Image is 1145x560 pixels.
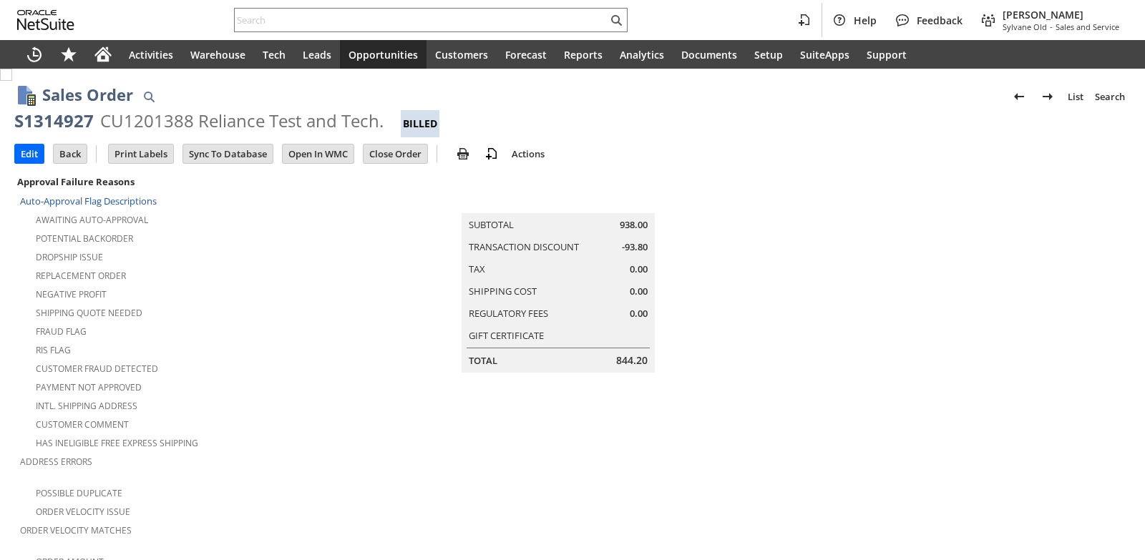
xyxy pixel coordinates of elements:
a: Replacement Order [36,270,126,282]
span: Analytics [620,48,664,62]
a: Setup [746,40,791,69]
a: RIS flag [36,344,71,356]
svg: logo [17,10,74,30]
img: Quick Find [140,88,157,105]
img: print.svg [454,145,472,162]
input: Search [235,11,608,29]
span: 844.20 [616,353,648,368]
svg: Search [608,11,625,29]
svg: Shortcuts [60,46,77,63]
div: Approval Failure Reasons [14,172,381,191]
a: Transaction Discount [469,240,579,253]
a: Tech [254,40,294,69]
span: Help [854,14,877,27]
a: Recent Records [17,40,52,69]
a: List [1062,85,1089,108]
span: [PERSON_NAME] [1003,8,1119,21]
div: Shortcuts [52,40,86,69]
span: Activities [129,48,173,62]
div: CU1201388 Reliance Test and Tech. [100,109,384,132]
span: 0.00 [630,262,648,276]
a: Activities [120,40,182,69]
a: Auto-Approval Flag Descriptions [20,195,157,207]
a: Order Velocity Matches [20,524,132,536]
a: Fraud Flag [36,325,87,338]
a: Potential Backorder [36,232,133,245]
a: Forecast [497,40,555,69]
a: Regulatory Fees [469,307,548,320]
input: Edit [15,144,44,163]
a: Has Ineligible Free Express Shipping [36,437,198,449]
a: Intl. Shipping Address [36,400,137,412]
a: Shipping Quote Needed [36,307,142,319]
a: SuiteApps [791,40,858,69]
span: Forecast [505,48,547,62]
span: Customers [435,48,488,62]
span: 0.00 [630,285,648,298]
img: Previous [1010,88,1028,105]
a: Payment not approved [36,381,142,393]
img: add-record.svg [483,145,500,162]
span: Opportunities [349,48,418,62]
a: Dropship Issue [36,251,103,263]
span: Feedback [917,14,963,27]
a: Leads [294,40,340,69]
input: Open In WMC [283,144,354,163]
span: -93.80 [622,240,648,254]
a: Support [858,40,915,69]
a: Total [469,354,497,367]
span: Reports [564,48,603,62]
caption: Summary [462,190,655,213]
a: Documents [673,40,746,69]
a: Warehouse [182,40,254,69]
span: Documents [681,48,737,62]
a: Customers [427,40,497,69]
a: Gift Certificate [469,329,544,342]
a: Actions [506,147,550,160]
span: SuiteApps [800,48,849,62]
a: Home [86,40,120,69]
input: Sync To Database [183,144,273,163]
a: Customer Fraud Detected [36,363,158,375]
span: Setup [754,48,783,62]
span: 938.00 [620,218,648,232]
input: Close Order [364,144,427,163]
svg: Home [94,46,112,63]
span: Tech [263,48,286,62]
span: Sylvane Old [1003,21,1047,32]
svg: Recent Records [26,46,43,63]
a: Opportunities [340,40,427,69]
a: Customer Comment [36,418,129,431]
a: Order Velocity Issue [36,506,130,518]
a: Subtotal [469,218,514,231]
div: S1314927 [14,109,94,132]
a: Awaiting Auto-Approval [36,214,148,226]
div: Billed [401,110,439,137]
h1: Sales Order [42,83,133,107]
a: Analytics [611,40,673,69]
a: Shipping Cost [469,285,537,298]
a: Reports [555,40,611,69]
span: 0.00 [630,307,648,320]
span: Warehouse [190,48,245,62]
a: Tax [469,262,485,275]
a: Address Errors [20,456,92,468]
span: Leads [303,48,331,62]
img: Next [1039,88,1056,105]
input: Print Labels [109,144,173,163]
span: Sales and Service [1056,21,1119,32]
input: Back [54,144,87,163]
a: Possible Duplicate [36,487,122,499]
span: - [1050,21,1053,32]
a: Search [1089,85,1131,108]
span: Support [867,48,907,62]
a: Negative Profit [36,288,107,300]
